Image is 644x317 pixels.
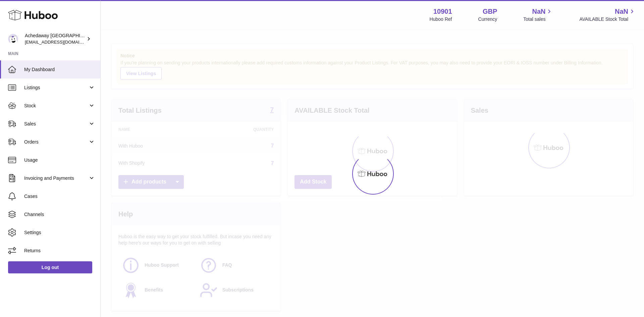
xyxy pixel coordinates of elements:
div: Huboo Ref [430,16,452,22]
a: Log out [8,261,92,273]
a: NaN Total sales [523,7,553,22]
span: [EMAIL_ADDRESS][DOMAIN_NAME] [25,39,99,45]
div: Achedaway [GEOGRAPHIC_DATA] [25,33,85,45]
span: Orders [24,139,88,145]
img: admin@newpb.co.uk [8,34,18,44]
strong: 10901 [433,7,452,16]
span: Stock [24,103,88,109]
span: Settings [24,229,95,236]
span: Listings [24,85,88,91]
span: Cases [24,193,95,200]
span: Invoicing and Payments [24,175,88,181]
span: Channels [24,211,95,218]
div: Currency [478,16,497,22]
strong: GBP [483,7,497,16]
span: NaN [615,7,628,16]
span: Total sales [523,16,553,22]
span: AVAILABLE Stock Total [579,16,636,22]
span: Sales [24,121,88,127]
a: NaN AVAILABLE Stock Total [579,7,636,22]
span: My Dashboard [24,66,95,73]
span: Usage [24,157,95,163]
span: Returns [24,248,95,254]
span: NaN [532,7,545,16]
